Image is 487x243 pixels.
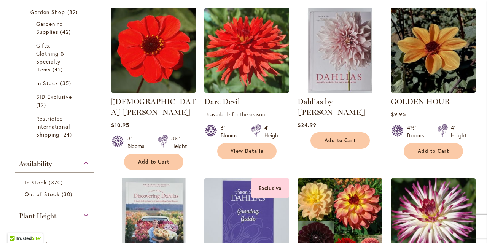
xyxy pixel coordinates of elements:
[60,28,72,36] span: 42
[36,20,75,36] a: Gardening Supplies
[138,159,169,165] span: Add to Cart
[6,216,27,237] iframe: Launch Accessibility Center
[204,97,240,106] a: Dare Devil
[127,135,149,150] div: 3" Blooms
[30,8,80,16] a: Garden Shop
[61,130,73,138] span: 24
[231,148,263,154] span: View Details
[25,179,47,186] span: In Stock
[36,20,63,35] span: Gardening Supplies
[204,8,289,93] img: Dare Devil
[391,8,476,93] img: Golden Hour
[30,8,65,16] span: Garden Shop
[391,87,476,94] a: Golden Hour
[418,148,449,154] span: Add to Cart
[124,154,183,170] button: Add to Cart
[49,178,64,186] span: 370
[111,121,129,129] span: $10.95
[25,190,86,198] a: Out of Stock 30
[217,143,277,159] a: View Details
[62,190,74,198] span: 30
[111,97,196,117] a: [DEMOGRAPHIC_DATA] [PERSON_NAME]
[298,8,382,93] img: Dahlias by Naomi Slade - FRONT
[36,115,70,138] span: Restricted International Shipping
[310,132,370,149] button: Add to Cart
[36,42,65,73] span: Gifts, Clothing & Specialty Items
[391,111,406,118] span: $9.95
[391,97,450,106] a: GOLDEN HOUR
[19,160,52,168] span: Availability
[221,124,242,139] div: 6" Blooms
[36,101,48,109] span: 19
[298,87,382,94] a: Dahlias by Naomi Slade - FRONT
[251,178,289,198] div: Exclusive
[25,191,60,198] span: Out of Stock
[36,41,75,73] a: Gifts, Clothing &amp; Specialty Items
[36,79,58,87] span: In Stock
[204,111,289,118] p: Unavailable for the season
[36,79,75,87] a: In Stock
[36,93,75,109] a: SID Exclusive
[67,8,80,16] span: 82
[111,8,196,93] img: JAPANESE BISHOP
[298,97,365,117] a: Dahlias by [PERSON_NAME]
[36,114,75,138] a: Restricted International Shipping
[53,65,65,73] span: 42
[264,124,280,139] div: 4' Height
[19,212,56,220] span: Plant Height
[404,143,463,159] button: Add to Cart
[451,124,466,139] div: 4' Height
[36,93,72,100] span: SID Exclusive
[204,87,289,94] a: Dare Devil
[407,124,428,139] div: 4½" Blooms
[60,79,73,87] span: 35
[298,121,317,129] span: $24.99
[111,87,196,94] a: JAPANESE BISHOP
[171,135,187,150] div: 3½' Height
[325,137,356,144] span: Add to Cart
[25,178,86,186] a: In Stock 370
